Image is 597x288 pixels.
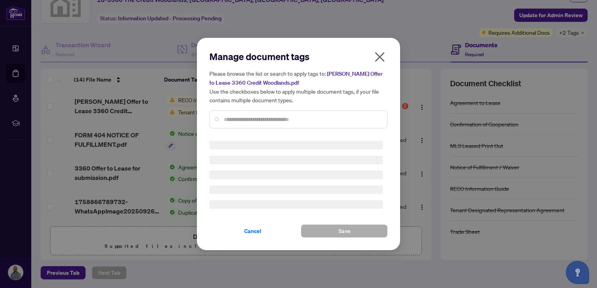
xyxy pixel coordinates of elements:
button: Save [301,224,388,238]
h5: Please browse the list or search to apply tags to: Use the checkboxes below to apply multiple doc... [209,69,388,104]
button: Open asap [566,261,589,284]
span: Cancel [244,225,261,237]
h2: Manage document tags [209,50,388,63]
button: Cancel [209,224,296,238]
span: close [374,51,386,63]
